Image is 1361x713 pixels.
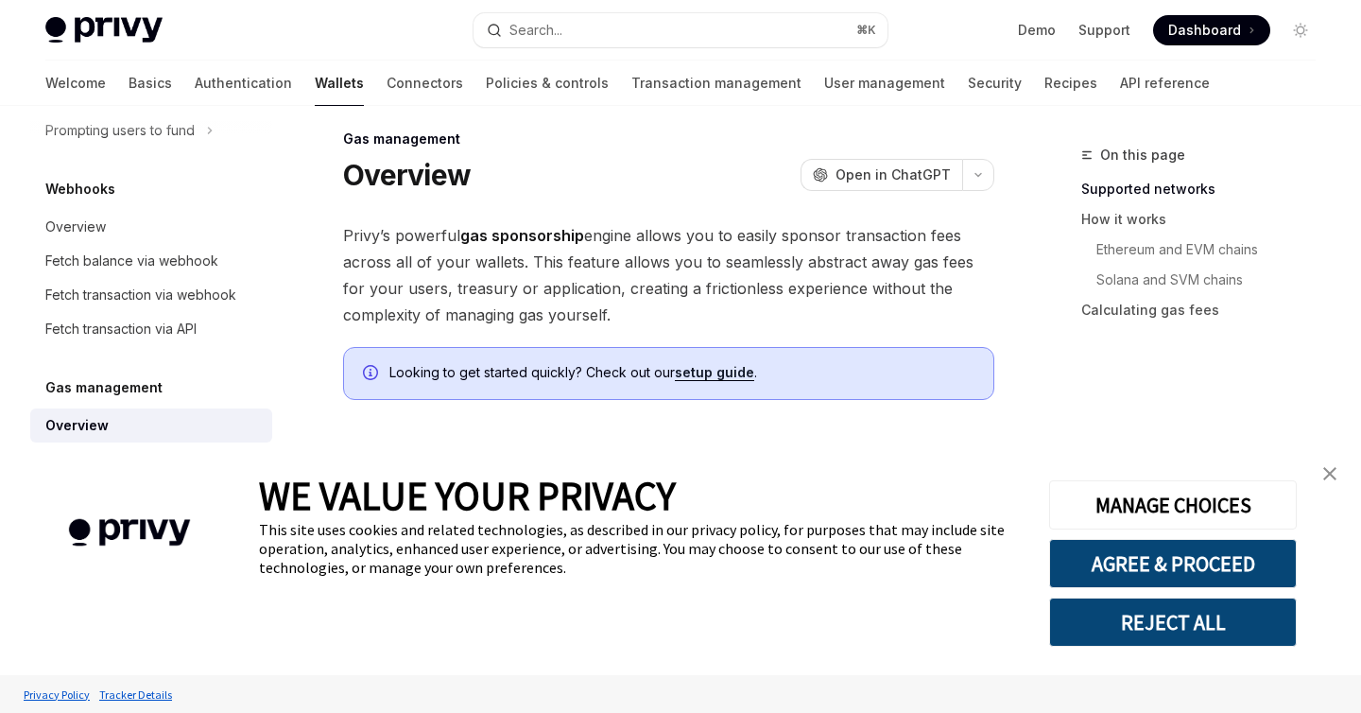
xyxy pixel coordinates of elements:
[1168,21,1241,40] span: Dashboard
[45,216,106,238] div: Overview
[1081,295,1331,325] a: Calculating gas fees
[45,250,218,272] div: Fetch balance via webhook
[30,409,272,443] a: Overview
[389,363,974,382] span: Looking to get started quickly? Check out our .
[509,19,562,42] div: Search...
[1323,467,1336,480] img: close banner
[28,492,231,574] img: company logo
[675,364,754,381] a: setup guide
[1078,21,1130,40] a: Support
[343,222,994,328] span: Privy’s powerful engine allows you to easily sponsor transaction fees across all of your wallets....
[474,13,887,47] button: Search...⌘K
[45,414,109,437] div: Overview
[1100,144,1185,166] span: On this page
[1018,21,1056,40] a: Demo
[30,312,272,346] a: Fetch transaction via API
[363,365,382,384] svg: Info
[343,130,994,148] div: Gas management
[45,376,163,399] h5: Gas management
[824,61,945,106] a: User management
[968,61,1022,106] a: Security
[1081,204,1331,235] a: How it works
[1285,15,1316,45] button: Toggle dark mode
[1120,61,1210,106] a: API reference
[1049,539,1297,588] button: AGREE & PROCEED
[631,61,801,106] a: Transaction management
[836,165,951,184] span: Open in ChatGPT
[1049,480,1297,530] button: MANAGE CHOICES
[1311,455,1349,493] a: close banner
[30,278,272,312] a: Fetch transaction via webhook
[19,678,95,711] a: Privacy Policy
[45,318,197,340] div: Fetch transaction via API
[45,61,106,106] a: Welcome
[45,178,115,200] h5: Webhooks
[259,471,676,520] span: WE VALUE YOUR PRIVACY
[486,61,609,106] a: Policies & controls
[1081,174,1331,204] a: Supported networks
[1153,15,1270,45] a: Dashboard
[45,284,236,306] div: Fetch transaction via webhook
[856,23,876,38] span: ⌘ K
[343,158,471,192] h1: Overview
[30,244,272,278] a: Fetch balance via webhook
[195,61,292,106] a: Authentication
[30,210,272,244] a: Overview
[45,17,163,43] img: light logo
[129,61,172,106] a: Basics
[460,226,584,245] strong: gas sponsorship
[387,61,463,106] a: Connectors
[1044,61,1097,106] a: Recipes
[1096,265,1331,295] a: Solana and SVM chains
[259,520,1021,577] div: This site uses cookies and related technologies, as described in our privacy policy, for purposes...
[95,678,177,711] a: Tracker Details
[315,61,364,106] a: Wallets
[1096,235,1331,265] a: Ethereum and EVM chains
[1049,598,1297,647] button: REJECT ALL
[801,159,962,191] button: Open in ChatGPT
